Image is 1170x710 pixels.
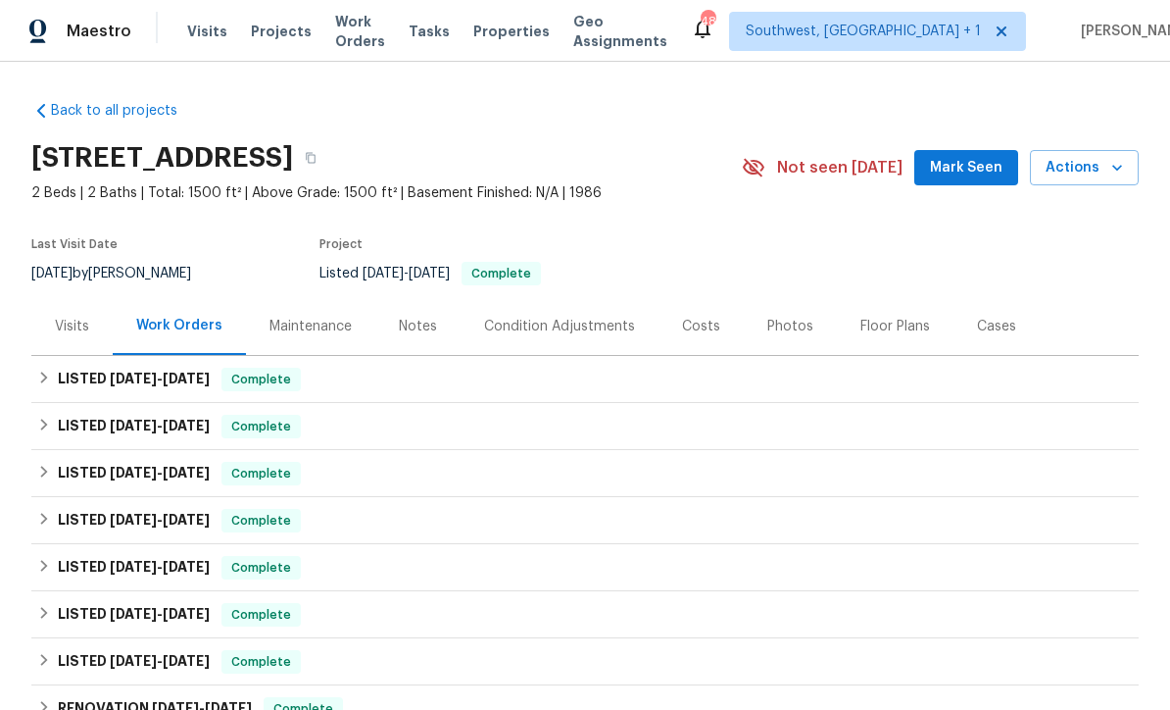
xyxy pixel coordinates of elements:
[110,654,157,668] span: [DATE]
[31,262,215,285] div: by [PERSON_NAME]
[110,419,157,432] span: [DATE]
[31,403,1139,450] div: LISTED [DATE]-[DATE]Complete
[31,544,1139,591] div: LISTED [DATE]-[DATE]Complete
[860,317,930,336] div: Floor Plans
[977,317,1016,336] div: Cases
[573,12,667,51] span: Geo Assignments
[110,372,210,385] span: -
[1030,150,1139,186] button: Actions
[223,558,299,578] span: Complete
[163,466,210,480] span: [DATE]
[58,509,210,532] h6: LISTED
[914,150,1018,186] button: Mark Seen
[682,317,720,336] div: Costs
[136,316,222,335] div: Work Orders
[363,267,404,280] span: [DATE]
[163,372,210,385] span: [DATE]
[110,419,210,432] span: -
[67,22,131,41] span: Maestro
[110,560,210,574] span: -
[31,591,1139,638] div: LISTED [DATE]-[DATE]Complete
[58,650,210,674] h6: LISTED
[335,12,385,51] span: Work Orders
[930,156,1002,180] span: Mark Seen
[58,368,210,391] h6: LISTED
[484,317,635,336] div: Condition Adjustments
[55,317,89,336] div: Visits
[163,560,210,574] span: [DATE]
[223,370,299,389] span: Complete
[251,22,312,41] span: Projects
[31,148,293,168] h2: [STREET_ADDRESS]
[767,317,813,336] div: Photos
[777,158,902,177] span: Not seen [DATE]
[223,605,299,625] span: Complete
[701,12,714,31] div: 48
[31,101,219,121] a: Back to all projects
[187,22,227,41] span: Visits
[163,607,210,621] span: [DATE]
[31,238,118,250] span: Last Visit Date
[319,267,541,280] span: Listed
[110,513,210,527] span: -
[473,22,550,41] span: Properties
[110,466,210,480] span: -
[110,654,210,668] span: -
[223,464,299,483] span: Complete
[269,317,352,336] div: Maintenance
[110,513,157,527] span: [DATE]
[163,654,210,668] span: [DATE]
[31,356,1139,403] div: LISTED [DATE]-[DATE]Complete
[110,607,157,621] span: [DATE]
[58,603,210,627] h6: LISTED
[409,267,450,280] span: [DATE]
[363,267,450,280] span: -
[223,417,299,436] span: Complete
[31,183,742,203] span: 2 Beds | 2 Baths | Total: 1500 ft² | Above Grade: 1500 ft² | Basement Finished: N/A | 1986
[319,238,363,250] span: Project
[399,317,437,336] div: Notes
[58,462,210,485] h6: LISTED
[58,415,210,438] h6: LISTED
[463,268,539,279] span: Complete
[31,450,1139,497] div: LISTED [DATE]-[DATE]Complete
[110,607,210,621] span: -
[746,22,981,41] span: Southwest, [GEOGRAPHIC_DATA] + 1
[31,267,73,280] span: [DATE]
[163,419,210,432] span: [DATE]
[110,560,157,574] span: [DATE]
[223,652,299,672] span: Complete
[110,466,157,480] span: [DATE]
[293,140,328,176] button: Copy Address
[163,513,210,527] span: [DATE]
[31,638,1139,685] div: LISTED [DATE]-[DATE]Complete
[409,25,450,38] span: Tasks
[1046,156,1123,180] span: Actions
[110,372,157,385] span: [DATE]
[31,497,1139,544] div: LISTED [DATE]-[DATE]Complete
[223,511,299,531] span: Complete
[58,556,210,580] h6: LISTED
